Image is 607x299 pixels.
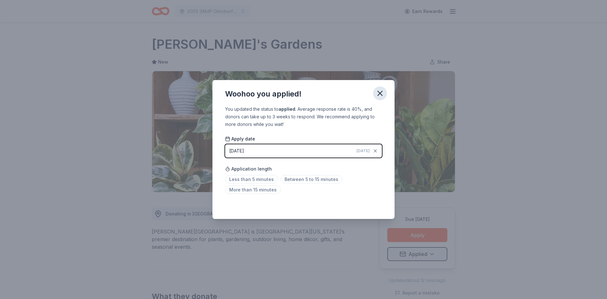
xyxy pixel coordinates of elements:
[225,144,382,158] button: [DATE][DATE]
[225,89,302,99] div: Woohoo you applied!
[280,175,342,184] span: Between 5 to 15 minutes
[225,165,272,173] span: Application length
[225,105,382,128] div: You updated the status to . Average response rate is 40%, and donors can take up to 3 weeks to re...
[225,185,281,194] span: More than 15 minutes
[229,147,244,155] div: [DATE]
[225,175,278,184] span: Less than 5 minutes
[225,136,255,142] span: Apply date
[357,148,370,153] span: [DATE]
[279,106,295,112] b: applied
